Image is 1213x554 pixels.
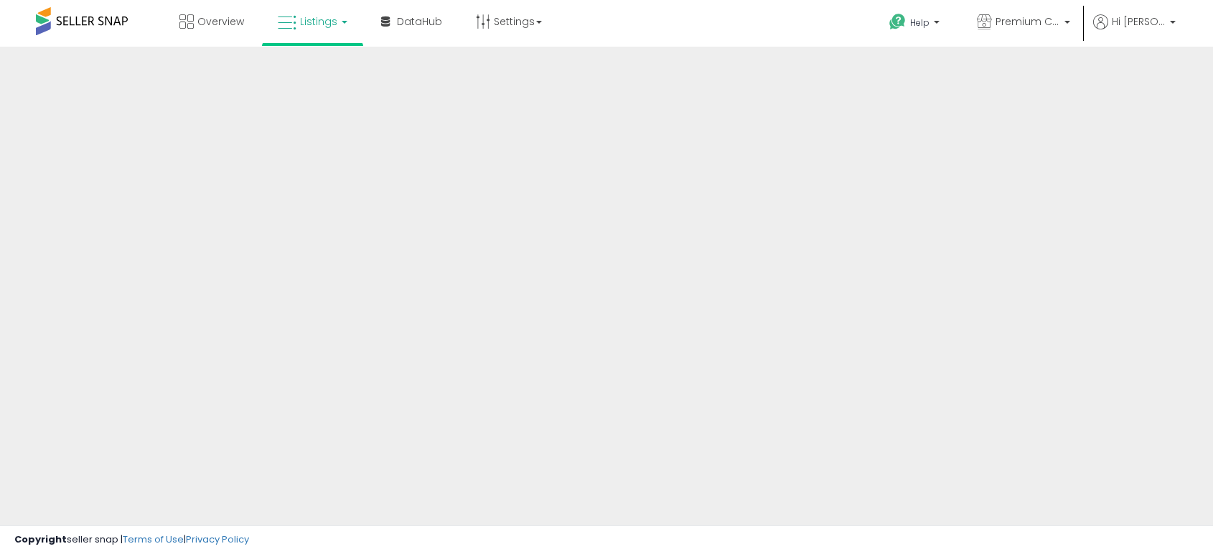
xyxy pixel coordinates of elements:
a: Privacy Policy [186,532,249,546]
span: Help [910,17,929,29]
a: Hi [PERSON_NAME] [1093,14,1176,47]
div: seller snap | | [14,533,249,547]
span: Premium Convenience [996,14,1060,29]
strong: Copyright [14,532,67,546]
span: Overview [197,14,244,29]
a: Help [878,2,954,47]
span: Hi [PERSON_NAME] [1112,14,1166,29]
a: Terms of Use [123,532,184,546]
span: Listings [300,14,337,29]
span: DataHub [397,14,442,29]
i: Get Help [889,13,907,31]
